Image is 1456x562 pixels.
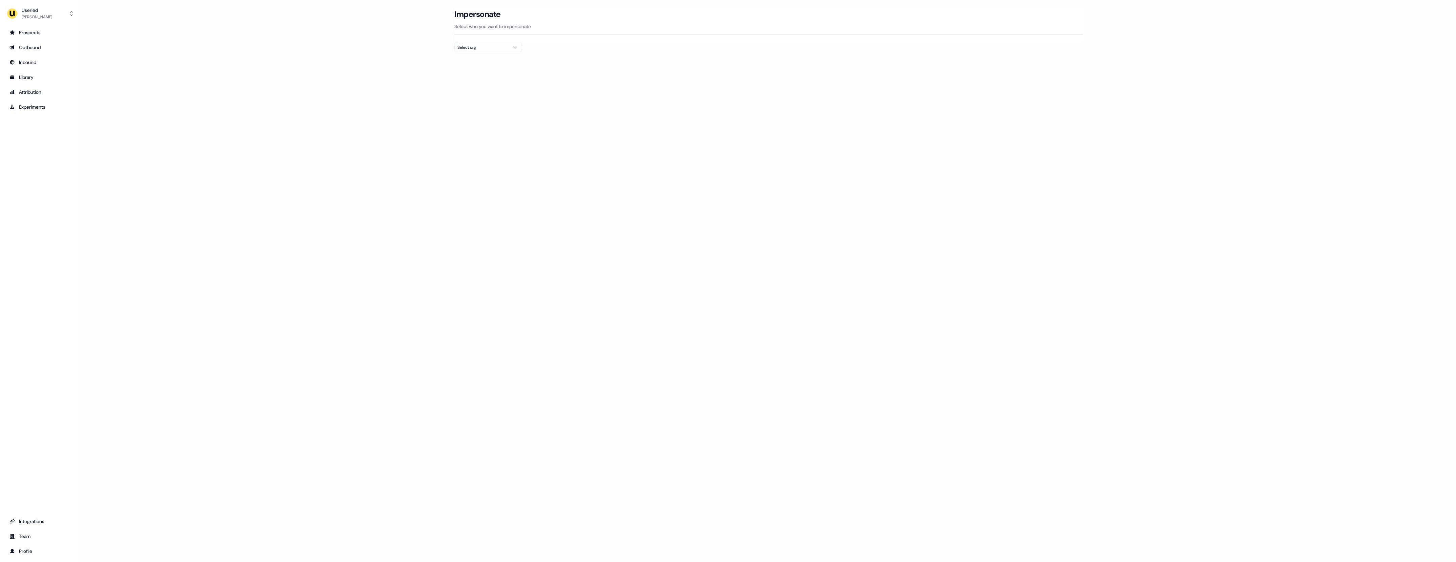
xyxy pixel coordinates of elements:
[5,42,76,53] a: Go to outbound experience
[454,43,522,52] button: Select org
[22,14,52,20] div: [PERSON_NAME]
[9,74,71,81] div: Library
[5,87,76,98] a: Go to attribution
[9,29,71,36] div: Prospects
[9,518,71,525] div: Integrations
[454,9,501,19] h3: Impersonate
[9,89,71,95] div: Attribution
[5,5,76,22] button: Userled[PERSON_NAME]
[5,546,76,557] a: Go to profile
[9,44,71,51] div: Outbound
[5,27,76,38] a: Go to prospects
[9,548,71,555] div: Profile
[22,7,52,14] div: Userled
[5,57,76,68] a: Go to Inbound
[5,531,76,542] a: Go to team
[454,23,1083,30] p: Select who you want to impersonate
[457,44,508,51] div: Select org
[9,533,71,540] div: Team
[5,102,76,112] a: Go to experiments
[9,104,71,110] div: Experiments
[5,72,76,83] a: Go to templates
[5,516,76,527] a: Go to integrations
[9,59,71,66] div: Inbound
